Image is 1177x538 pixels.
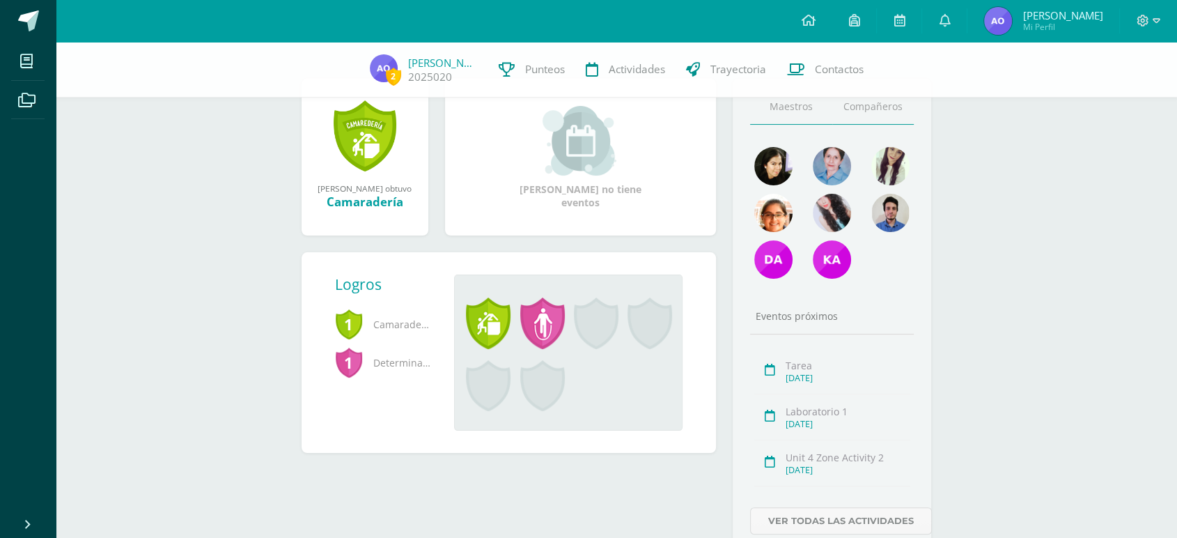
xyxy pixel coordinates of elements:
div: [DATE] [786,464,910,476]
span: [PERSON_NAME] [1022,8,1102,22]
div: Eventos próximos [750,309,914,323]
a: Compañeros [832,89,914,125]
img: 429b44335496247a7f21bc3e38013c17.png [370,54,398,82]
div: [PERSON_NAME] obtuvo [315,183,414,194]
span: Camaradería [335,305,432,344]
a: Actividades [575,42,676,98]
span: Punteos [525,62,565,77]
div: [DATE] [786,372,910,384]
span: 2 [386,68,401,85]
span: 1 [335,308,363,340]
img: 79a096149483f94f2015878c5ab9b36e.png [754,194,793,232]
span: Mi Perfil [1022,21,1102,33]
img: 57a22e3baad8e3e20f6388c0a987e578.png [813,240,851,279]
a: Contactos [777,42,874,98]
img: 429b44335496247a7f21bc3e38013c17.png [984,7,1012,35]
span: 1 [335,346,363,378]
div: [DATE] [786,418,910,430]
img: 18063a1d57e86cae316d13b62bda9887.png [813,194,851,232]
img: 102b129a5a65fe9b96838ebdb134a827.png [871,147,910,185]
a: Punteos [488,42,575,98]
div: Logros [335,275,444,294]
div: Unit 4 Zone Activity 2 [786,451,910,464]
div: Camaradería [315,194,414,210]
a: Maestros [750,89,832,125]
a: 2025020 [408,70,452,84]
img: event_small.png [543,106,618,176]
span: Contactos [815,62,864,77]
a: [PERSON_NAME] [408,56,478,70]
span: Actividades [609,62,665,77]
img: 3b19b24bf65429e0bae9bc5e391358da.png [813,147,851,185]
img: 7c77fd53c8e629aab417004af647256c.png [754,240,793,279]
a: Ver todas las actividades [750,507,932,535]
img: 2dffed587003e0fc8d85a787cd9a4a0a.png [871,194,910,232]
a: Trayectoria [676,42,777,98]
div: Tarea [786,359,910,372]
img: 023cb5cc053389f6ba88328a33af1495.png [754,147,793,185]
span: Determinación [335,344,432,382]
div: [PERSON_NAME] no tiene eventos [510,106,650,209]
div: Laboratorio 1 [786,405,910,418]
span: Trayectoria [710,62,766,77]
